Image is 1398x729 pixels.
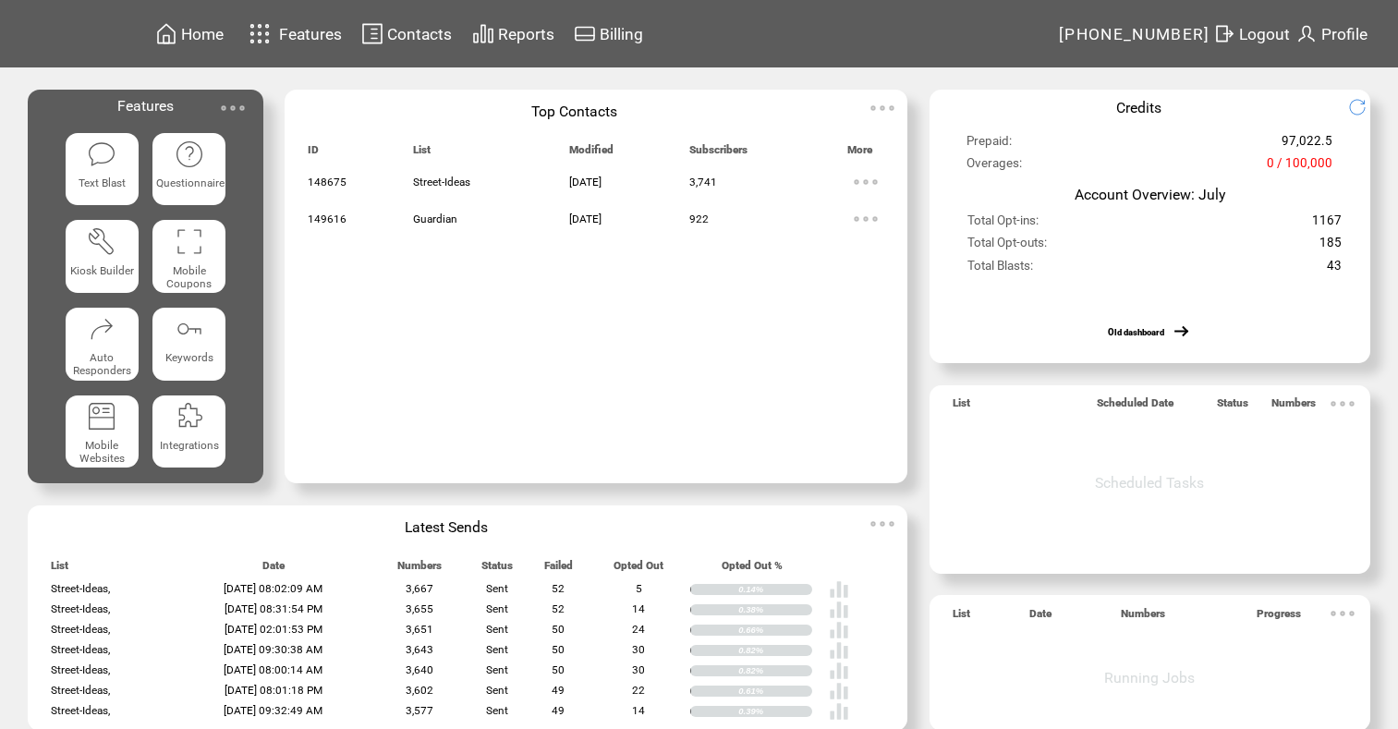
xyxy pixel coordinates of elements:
span: Subscribers [689,143,748,164]
span: 3,577 [406,704,433,717]
span: 3,667 [406,582,433,595]
a: Mobile Coupons [152,220,225,293]
span: Street-Ideas [413,176,470,188]
img: poll%20-%20white.svg [829,600,849,620]
span: [DATE] 08:00:14 AM [224,663,322,676]
span: Date [1029,607,1052,628]
img: poll%20-%20white.svg [829,701,849,722]
span: List [953,607,970,628]
a: Old dashboard [1108,327,1164,337]
span: Sent [486,582,508,595]
span: Keywords [165,351,213,364]
span: 52 [552,602,565,615]
span: Integrations [160,439,219,452]
span: More [847,143,872,164]
span: Features [279,25,342,43]
span: 3,643 [406,643,433,656]
span: Home [181,25,224,43]
img: features.svg [244,18,276,49]
span: Street-Ideas, [51,704,110,717]
img: poll%20-%20white.svg [829,681,849,701]
span: Date [262,559,285,580]
span: 52 [552,582,565,595]
span: Street-Ideas, [51,663,110,676]
span: 24 [632,623,645,636]
span: Guardian [413,213,457,225]
span: 148675 [308,176,346,188]
span: Scheduled Tasks [1095,474,1204,492]
img: keywords.svg [175,314,204,344]
div: 0.82% [738,665,812,676]
span: Total Opt-outs: [967,236,1047,258]
span: Progress [1257,607,1301,628]
span: Sent [486,704,508,717]
img: ellypsis.svg [847,200,884,237]
span: Features [117,97,174,115]
a: Text Blast [66,133,139,206]
img: ellypsis.svg [847,164,884,200]
div: 0.14% [738,584,812,595]
span: Numbers [1121,607,1165,628]
img: text-blast.svg [87,140,116,169]
span: [DATE] 09:30:38 AM [224,643,322,656]
span: Top Contacts [531,103,617,120]
span: [PHONE_NUMBER] [1059,25,1210,43]
img: auto-responders.svg [87,314,116,344]
span: Scheduled Date [1097,396,1173,418]
img: ellypsis.svg [864,90,901,127]
img: contacts.svg [361,22,383,45]
img: tool%201.svg [87,226,116,256]
span: List [51,559,68,580]
span: [DATE] 02:01:53 PM [225,623,322,636]
a: Contacts [359,19,455,48]
span: Profile [1321,25,1368,43]
span: ID [308,143,319,164]
img: questionnaire.svg [175,140,204,169]
span: 50 [552,623,565,636]
span: Sent [486,663,508,676]
span: Credits [1116,99,1161,116]
img: creidtcard.svg [574,22,596,45]
span: Logout [1239,25,1290,43]
a: Logout [1210,19,1293,48]
span: 922 [689,213,709,225]
img: ellypsis.svg [1324,595,1361,632]
span: Total Blasts: [967,259,1033,281]
span: Street-Ideas, [51,582,110,595]
img: ellypsis.svg [1324,385,1361,422]
span: Billing [600,25,643,43]
div: 0.66% [738,625,812,636]
span: Opted Out [614,559,663,580]
img: profile.svg [1295,22,1318,45]
span: Modified [569,143,614,164]
span: Sent [486,602,508,615]
span: Reports [498,25,554,43]
div: 0.39% [738,706,812,717]
img: ellypsis.svg [864,505,901,542]
span: 1167 [1312,213,1342,236]
span: Failed [544,559,573,580]
div: 0.82% [738,645,812,656]
span: Text Blast [79,176,126,189]
span: Mobile Websites [79,439,125,465]
span: 3,602 [406,684,433,697]
span: 43 [1327,259,1342,281]
a: Keywords [152,308,225,381]
span: [DATE] [569,213,602,225]
span: 22 [632,684,645,697]
span: Latest Sends [405,518,488,536]
span: [DATE] [569,176,602,188]
div: 0.38% [738,604,812,615]
span: 14 [632,602,645,615]
span: Running Jobs [1104,669,1195,686]
img: home.svg [155,22,177,45]
span: List [953,396,970,418]
span: Street-Ideas, [51,602,110,615]
span: Overages: [966,156,1022,178]
img: poll%20-%20white.svg [829,579,849,600]
span: Opted Out % [722,559,783,580]
span: 3,640 [406,663,433,676]
a: Home [152,19,226,48]
span: Questionnaire [156,176,225,189]
span: Sent [486,684,508,697]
